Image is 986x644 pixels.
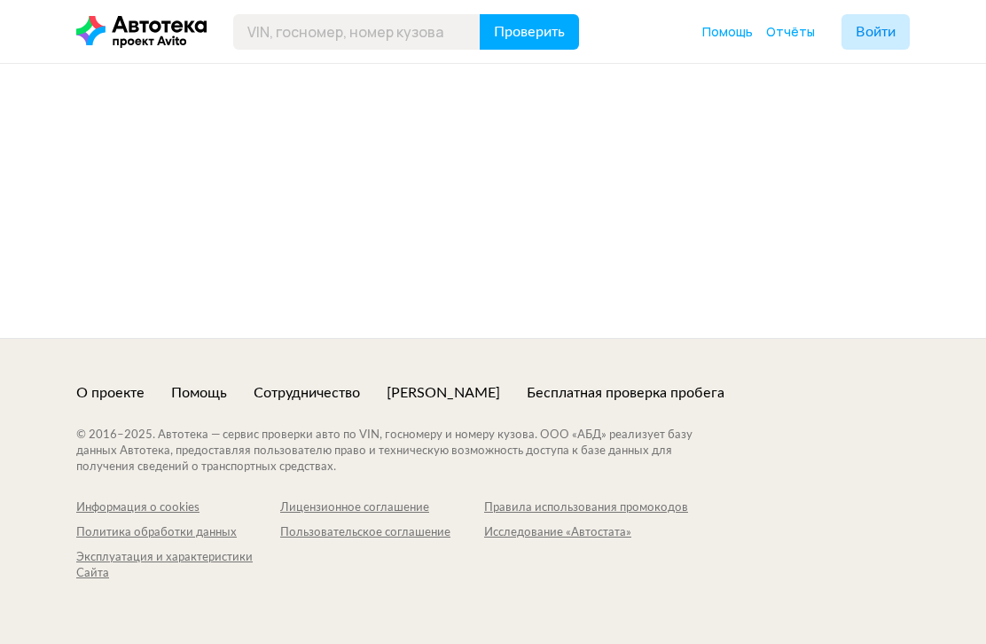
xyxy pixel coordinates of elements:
[387,383,500,403] a: [PERSON_NAME]
[527,383,724,403] a: Бесплатная проверка пробега
[76,500,280,516] a: Информация о cookies
[76,550,280,582] a: Эксплуатация и характеристики Сайта
[766,23,815,40] span: Отчёты
[841,14,910,50] button: Войти
[280,525,484,541] a: Пользовательское соглашение
[766,23,815,41] a: Отчёты
[280,500,484,516] a: Лицензионное соглашение
[233,14,481,50] input: VIN, госномер, номер кузова
[76,383,145,403] a: О проекте
[702,23,753,40] span: Помощь
[480,14,579,50] button: Проверить
[484,500,688,516] a: Правила использования промокодов
[171,383,227,403] a: Помощь
[76,525,280,541] a: Политика обработки данных
[702,23,753,41] a: Помощь
[856,25,896,39] span: Войти
[254,383,360,403] a: Сотрудничество
[494,25,565,39] span: Проверить
[76,428,728,475] div: © 2016– 2025 . Автотека — сервис проверки авто по VIN, госномеру и номеру кузова. ООО «АБД» реали...
[484,525,688,541] a: Исследование «Автостата»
